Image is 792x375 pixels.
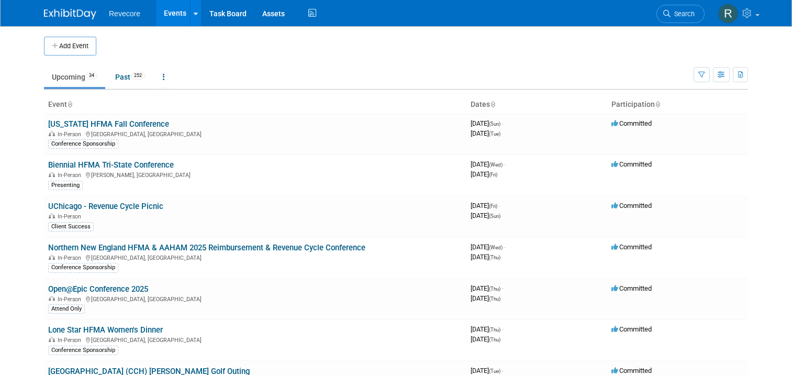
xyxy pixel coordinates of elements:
[48,181,83,190] div: Presenting
[471,170,497,178] span: [DATE]
[48,263,118,272] div: Conference Sponsorship
[471,284,504,292] span: [DATE]
[489,162,503,168] span: (Wed)
[48,294,462,303] div: [GEOGRAPHIC_DATA], [GEOGRAPHIC_DATA]
[44,37,96,56] button: Add Event
[44,96,466,114] th: Event
[48,129,462,138] div: [GEOGRAPHIC_DATA], [GEOGRAPHIC_DATA]
[48,222,94,231] div: Client Success
[471,202,500,209] span: [DATE]
[58,255,84,261] span: In-Person
[611,367,652,374] span: Committed
[471,129,500,137] span: [DATE]
[48,325,163,335] a: Lone Star HFMA Women's Dinner
[471,243,506,251] span: [DATE]
[471,335,500,343] span: [DATE]
[489,255,500,260] span: (Thu)
[611,202,652,209] span: Committed
[58,172,84,179] span: In-Person
[502,284,504,292] span: -
[49,131,55,136] img: In-Person Event
[48,304,85,314] div: Attend Only
[611,243,652,251] span: Committed
[471,325,504,333] span: [DATE]
[718,4,738,24] img: Rachael Sires
[58,131,84,138] span: In-Person
[49,213,55,218] img: In-Person Event
[504,243,506,251] span: -
[489,337,500,343] span: (Thu)
[109,9,140,18] span: Revecore
[471,253,500,261] span: [DATE]
[489,131,500,137] span: (Tue)
[58,337,84,344] span: In-Person
[48,284,148,294] a: Open@Epic Conference 2025
[607,96,748,114] th: Participation
[49,255,55,260] img: In-Person Event
[489,121,500,127] span: (Sun)
[490,100,495,108] a: Sort by Start Date
[611,325,652,333] span: Committed
[58,296,84,303] span: In-Person
[489,296,500,302] span: (Thu)
[48,160,174,170] a: Biennial HFMA Tri-State Conference
[656,5,705,23] a: Search
[471,119,504,127] span: [DATE]
[471,294,500,302] span: [DATE]
[48,346,118,355] div: Conference Sponsorship
[48,202,163,211] a: UChicago - Revenue Cycle Picnic
[86,72,97,80] span: 34
[48,253,462,261] div: [GEOGRAPHIC_DATA], [GEOGRAPHIC_DATA]
[466,96,607,114] th: Dates
[489,368,500,374] span: (Tue)
[671,10,695,18] span: Search
[44,9,96,19] img: ExhibitDay
[49,296,55,301] img: In-Person Event
[489,286,500,292] span: (Thu)
[48,170,462,179] div: [PERSON_NAME], [GEOGRAPHIC_DATA]
[489,327,500,333] span: (Thu)
[502,325,504,333] span: -
[489,245,503,250] span: (Wed)
[471,212,500,219] span: [DATE]
[504,160,506,168] span: -
[48,243,365,252] a: Northern New England HFMA & AAHAM 2025 Reimbursement & Revenue Cycle Conference
[655,100,660,108] a: Sort by Participation Type
[471,367,504,374] span: [DATE]
[611,160,652,168] span: Committed
[107,67,153,87] a: Past252
[489,172,497,178] span: (Fri)
[49,337,55,342] img: In-Person Event
[611,284,652,292] span: Committed
[502,367,504,374] span: -
[48,139,118,149] div: Conference Sponsorship
[499,202,500,209] span: -
[49,172,55,177] img: In-Person Event
[489,203,497,209] span: (Fri)
[48,119,169,129] a: [US_STATE] HFMA Fall Conference
[611,119,652,127] span: Committed
[44,67,105,87] a: Upcoming34
[131,72,145,80] span: 252
[489,213,500,219] span: (Sun)
[48,335,462,344] div: [GEOGRAPHIC_DATA], [GEOGRAPHIC_DATA]
[502,119,504,127] span: -
[471,160,506,168] span: [DATE]
[58,213,84,220] span: In-Person
[67,100,72,108] a: Sort by Event Name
